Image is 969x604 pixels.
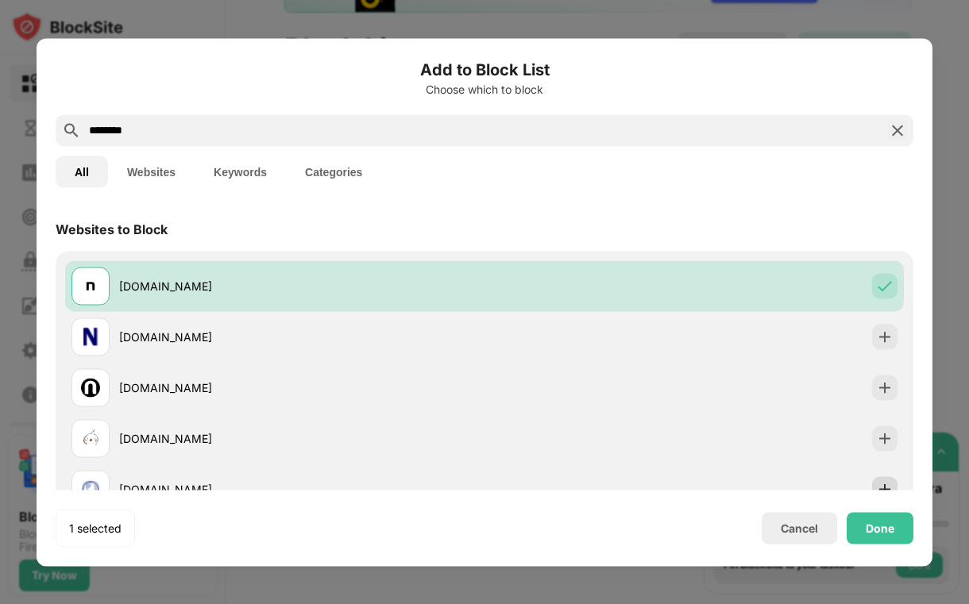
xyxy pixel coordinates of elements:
[69,520,122,536] div: 1 selected
[781,521,818,535] div: Cancel
[56,57,913,81] h6: Add to Block List
[119,379,484,396] div: [DOMAIN_NAME]
[888,121,907,140] img: search-close
[866,521,894,534] div: Done
[108,156,195,187] button: Websites
[81,276,100,295] img: favicons
[81,479,100,498] img: favicons
[56,221,168,237] div: Websites to Block
[81,327,100,346] img: favicons
[286,156,381,187] button: Categories
[56,156,108,187] button: All
[62,121,81,140] img: search.svg
[119,430,484,447] div: [DOMAIN_NAME]
[81,378,100,397] img: favicons
[119,329,484,345] div: [DOMAIN_NAME]
[119,481,484,498] div: [DOMAIN_NAME]
[119,278,484,294] div: [DOMAIN_NAME]
[81,429,100,448] img: favicons
[195,156,286,187] button: Keywords
[56,83,913,95] div: Choose which to block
